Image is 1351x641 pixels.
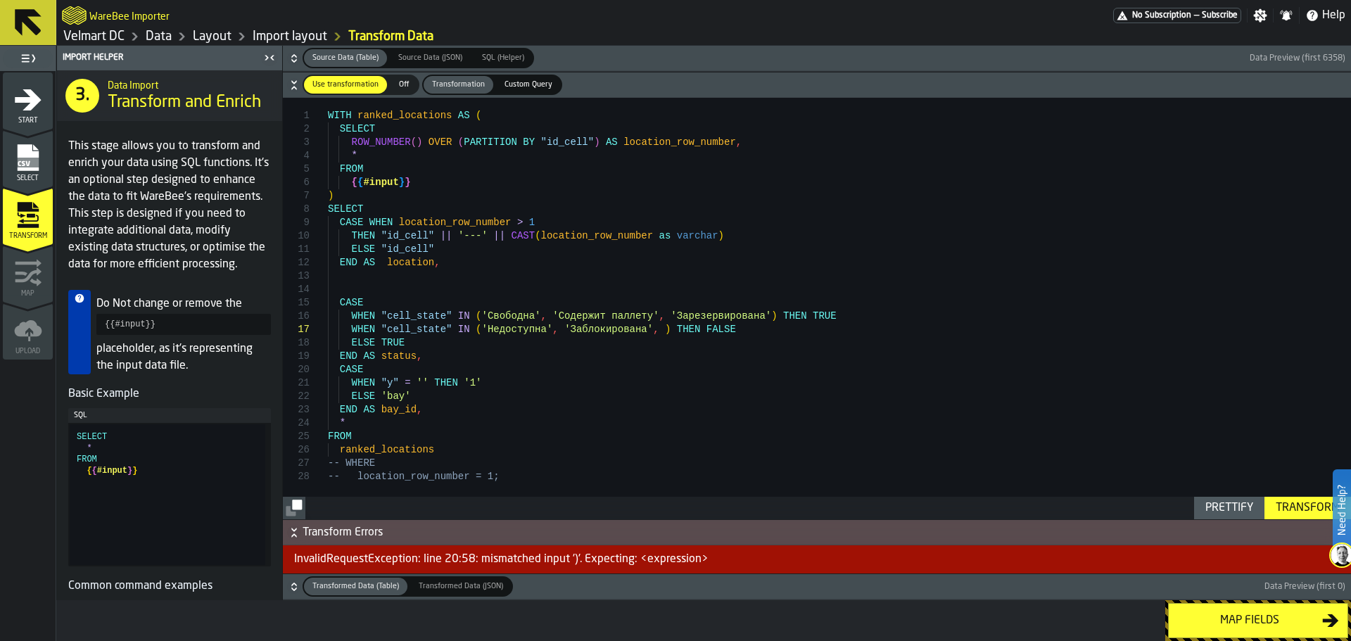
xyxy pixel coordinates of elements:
[352,230,376,241] span: THEN
[523,137,535,148] span: BY
[328,110,352,121] span: WITH
[390,76,418,94] div: thumb
[283,336,310,350] div: 18
[77,455,97,464] span: FROM
[96,314,271,335] pre: {{#input}}
[3,117,53,125] span: Start
[253,29,327,44] a: link-to-/wh/i/f27944ef-e44e-4cb8-aca8-30c52093261f/import/layout/
[283,574,1351,599] button: button-
[283,203,310,216] div: 8
[340,257,357,268] span: END
[381,391,411,402] span: 'bay'
[606,137,618,148] span: AS
[1250,53,1345,63] span: Data Preview (first 6358)
[87,466,91,476] span: {
[399,177,405,188] span: }
[1334,471,1350,550] label: Need Help?
[434,377,458,388] span: THEN
[283,457,310,470] div: 27
[659,230,671,241] span: as
[476,310,481,322] span: (
[3,174,53,182] span: Select
[381,377,399,388] span: "y"
[653,324,659,335] span: ,
[193,29,231,44] a: link-to-/wh/i/f27944ef-e44e-4cb8-aca8-30c52093261f/designer
[340,123,375,134] span: SELECT
[283,545,1351,573] div: InvalidRequestException: line 20:58: mismatched input ')'. Expecting: <expression>
[1270,500,1345,516] div: Transform
[426,79,490,91] span: Transformation
[1194,11,1199,20] span: —
[63,29,125,44] a: link-to-/wh/i/f27944ef-e44e-4cb8-aca8-30c52093261f
[429,137,452,148] span: OVER
[659,310,665,322] span: ,
[440,230,452,241] span: ||
[410,578,512,595] div: thumb
[541,137,595,148] span: "id_cell"
[92,466,97,476] span: {
[260,49,279,66] label: button-toggle-Close me
[307,52,384,64] span: Source Data (Table)
[458,137,464,148] span: (
[417,404,422,415] span: ,
[348,29,433,44] a: link-to-/wh/i/f27944ef-e44e-4cb8-aca8-30c52093261f/import/layout
[381,350,417,362] span: status
[1113,8,1241,23] div: Menu Subscription
[1248,8,1273,23] label: button-toggle-Settings
[476,52,530,64] span: SQL (Helper)
[340,297,364,308] span: CASE
[736,137,742,148] span: ,
[3,188,53,244] li: menu Transform
[283,376,310,390] div: 21
[303,75,388,95] label: button-switch-multi-Use transformation
[340,350,357,362] span: END
[405,377,410,388] span: =
[499,79,558,91] span: Custom Query
[665,324,671,335] span: )
[387,257,434,268] span: location
[283,243,310,256] div: 11
[304,578,407,595] div: thumb
[422,75,495,95] label: button-switch-multi-Transformation
[146,29,172,44] a: link-to-/wh/i/f27944ef-e44e-4cb8-aca8-30c52093261f/data
[283,350,310,363] div: 19
[283,109,310,122] div: 1
[369,217,393,228] span: WHEN
[381,404,417,415] span: bay_id
[3,348,53,355] span: Upload
[340,163,364,174] span: FROM
[352,377,376,388] span: WHEN
[328,431,352,442] span: FROM
[623,137,736,148] span: location_row_number
[381,230,435,241] span: "id_cell"
[1194,497,1264,519] button: button-Prettify
[783,310,807,322] span: THEN
[706,324,736,335] span: FALSE
[328,190,334,201] span: )
[283,149,310,163] div: 4
[399,217,512,228] span: location_row_number
[718,230,724,241] span: )
[328,457,375,469] span: -- WHERE
[424,76,493,94] div: thumb
[3,232,53,240] span: Transform
[390,49,471,67] div: thumb
[458,230,488,241] span: '---'
[472,48,534,68] label: button-switch-multi-SQL (Helper)
[283,390,310,403] div: 22
[481,324,552,335] span: 'Недоступна'
[1264,582,1345,592] span: Data Preview (first 0)
[57,70,282,121] div: title-Transform and Enrich
[434,257,440,268] span: ,
[357,110,452,121] span: ranked_locations
[552,310,659,322] span: 'Содержит паллету'
[417,350,422,362] span: ,
[307,580,405,592] span: Transformed Data (Table)
[352,177,357,188] span: {
[352,243,376,255] span: ELSE
[283,189,310,203] div: 7
[340,404,357,415] span: END
[303,48,388,68] label: button-switch-multi-Source Data (Table)
[458,110,470,121] span: AS
[1113,8,1241,23] a: link-to-/wh/i/f27944ef-e44e-4cb8-aca8-30c52093261f/pricing/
